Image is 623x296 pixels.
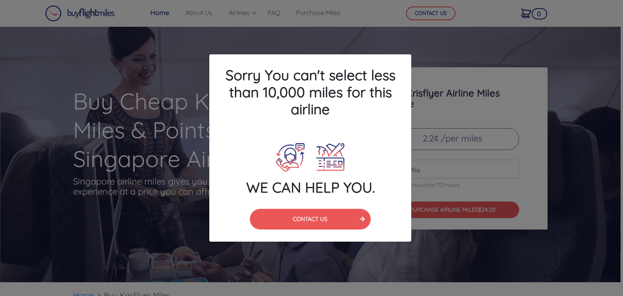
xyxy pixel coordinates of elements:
[209,54,411,130] h4: Sorry You can't select less than 10,000 miles for this airline
[250,209,371,230] button: CONTACT US
[316,143,345,172] img: Plane Ticket
[209,179,411,196] h4: WE CAN HELP YOU.
[276,143,305,172] img: Call
[250,214,371,223] a: CONTACT US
